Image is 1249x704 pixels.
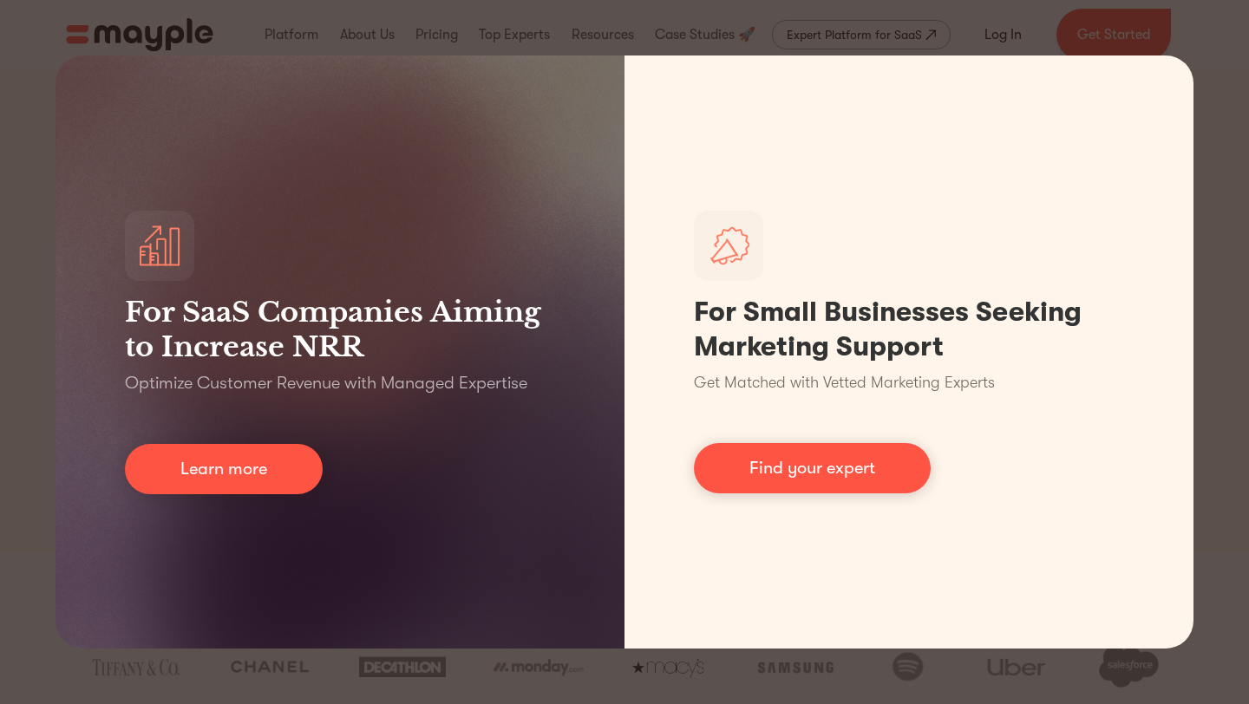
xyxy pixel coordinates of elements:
h3: For SaaS Companies Aiming to Increase NRR [125,295,555,364]
h1: For Small Businesses Seeking Marketing Support [694,295,1124,364]
a: Find your expert [694,443,931,493]
p: Optimize Customer Revenue with Managed Expertise [125,371,527,395]
a: Learn more [125,444,323,494]
p: Get Matched with Vetted Marketing Experts [694,371,995,394]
